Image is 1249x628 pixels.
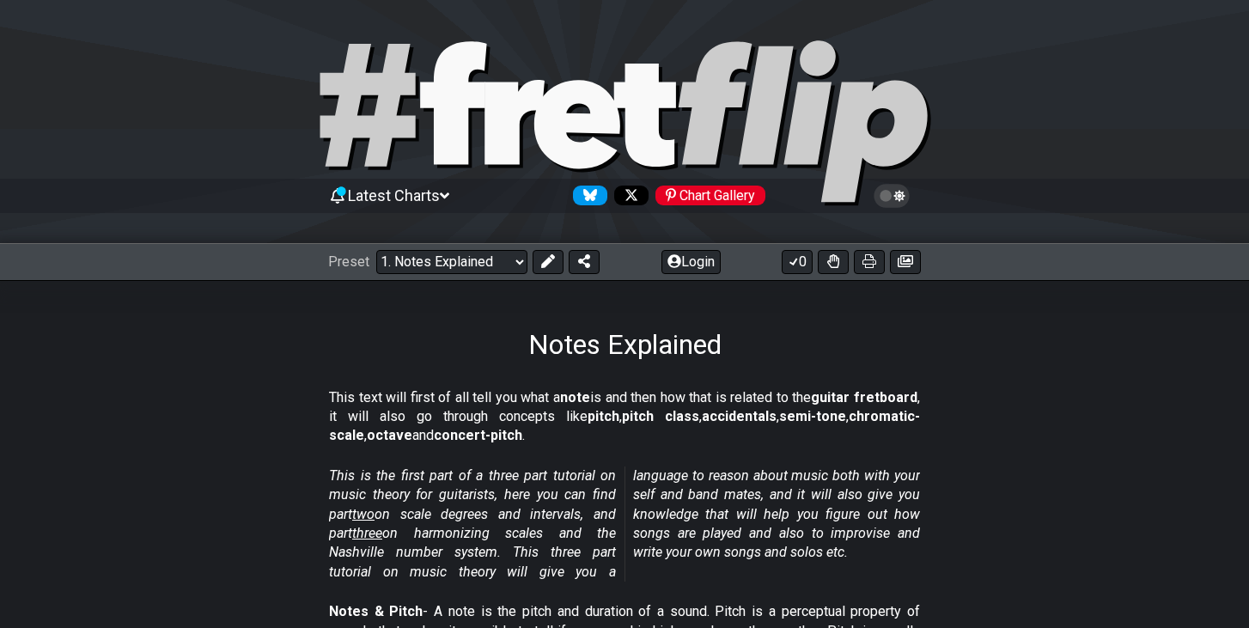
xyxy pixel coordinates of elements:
em: This is the first part of a three part tutorial on music theory for guitarists, here you can find... [329,467,920,580]
strong: note [560,389,590,405]
button: Login [661,250,721,274]
a: #fretflip at Pinterest [649,186,765,205]
strong: concert-pitch [434,427,522,443]
a: Follow #fretflip at X [607,186,649,205]
span: Latest Charts [348,186,440,204]
div: Chart Gallery [655,186,765,205]
span: three [352,525,382,541]
button: 0 [782,250,813,274]
strong: accidentals [702,408,777,424]
h1: Notes Explained [528,328,722,361]
strong: Notes & Pitch [329,603,423,619]
strong: octave [367,427,412,443]
select: Preset [376,250,527,274]
button: Toggle Dexterity for all fretkits [818,250,849,274]
button: Create image [890,250,921,274]
strong: pitch [588,408,619,424]
span: Toggle light / dark theme [882,188,902,204]
button: Print [854,250,885,274]
strong: guitar fretboard [811,389,917,405]
span: Preset [328,253,369,270]
strong: semi-tone [779,408,846,424]
p: This text will first of all tell you what a is and then how that is related to the , it will also... [329,388,920,446]
span: two [352,506,375,522]
strong: pitch class [622,408,699,424]
button: Share Preset [569,250,600,274]
button: Edit Preset [533,250,564,274]
a: Follow #fretflip at Bluesky [566,186,607,205]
